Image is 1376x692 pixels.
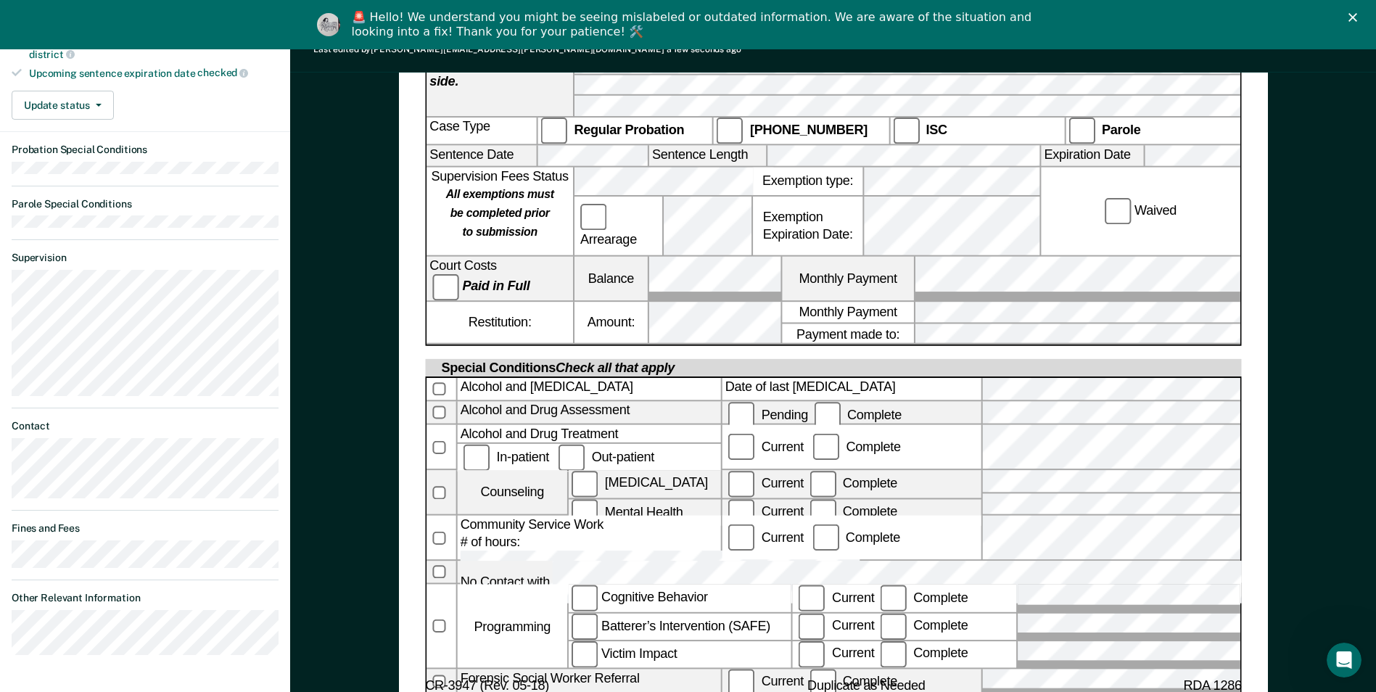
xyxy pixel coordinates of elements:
div: Alcohol and Drug Assessment [457,402,720,424]
div: Alcohol and Drug Treatment [457,426,720,443]
div: Community Service Work # of hours: [457,516,720,561]
input: Current [728,499,754,526]
dt: Contact [12,420,279,432]
input: Victim Impact [572,641,598,668]
div: Restitution: [427,302,573,343]
label: Complete [811,407,905,421]
div: Supervision Fees Status [427,168,573,255]
input: Complete [880,641,907,668]
label: Expiration Date [1041,146,1143,166]
label: Arrearage [577,204,659,248]
div: Counseling [457,471,567,515]
label: Current [796,590,877,604]
input: ISC [892,118,919,144]
dt: Other Relevant Information [12,592,279,604]
label: Current [725,674,806,688]
input: In-patient [463,445,490,471]
input: Complete [880,613,907,640]
input: [PHONE_NUMBER] [717,118,743,144]
input: Complete [880,585,907,611]
label: Cognitive Behavior [569,585,791,611]
label: Complete [877,590,971,604]
input: Current [728,471,754,498]
div: Programming [457,585,567,667]
div: Complete [809,530,903,545]
input: Mental Health [572,499,598,526]
label: Mental Health [569,499,721,526]
strong: Parole [1102,123,1141,137]
label: Complete [809,439,903,453]
label: Exemption type: [753,168,862,195]
strong: See additional offenses on reverse side. [429,33,549,88]
strong: Regular Probation [574,123,684,137]
label: [MEDICAL_DATA] [569,471,721,498]
dt: Fines and Fees [12,522,279,535]
dt: Supervision [12,252,279,264]
label: Current [796,618,877,633]
label: Current [725,504,806,519]
label: Current [796,646,877,661]
input: Waived [1105,198,1132,225]
label: Monthly Payment [782,257,914,301]
input: Cognitive Behavior [572,585,598,611]
label: Complete [877,646,971,661]
div: Court Costs [427,257,573,301]
label: Current [725,476,806,490]
label: Complete [877,618,971,633]
input: Paid in Full [432,274,459,301]
div: 🚨 Hello! We understand you might be seeing mislabeled or outdated information. We are aware of th... [352,10,1037,39]
label: Batterer’s Intervention (SAFE) [569,613,791,640]
input: Batterer’s Intervention (SAFE) [572,613,598,640]
label: Current [725,530,806,545]
input: Current [728,525,754,552]
input: Complete [812,434,839,461]
strong: All exemptions must be completed prior to submission [445,188,553,239]
div: Upcoming sentence expiration date [29,67,279,80]
label: Pending [725,407,810,421]
input: Complete [812,525,839,552]
strong: [PHONE_NUMBER] [750,123,868,137]
input: Complete [809,499,836,526]
iframe: Intercom live chat [1327,643,1361,677]
label: Monthly Payment [782,302,914,322]
label: Out-patient [556,450,657,464]
input: Out-patient [559,445,585,471]
label: Balance [574,257,648,301]
span: district [29,49,75,60]
label: Date of last [MEDICAL_DATA] [722,379,980,400]
input: Complete [814,402,841,429]
input: [MEDICAL_DATA] [572,471,598,498]
img: Profile image for Kim [317,13,340,36]
label: Sentence Date [427,146,536,166]
button: Update status [12,91,114,120]
span: a few seconds ago [667,44,741,54]
label: Victim Impact [569,641,791,668]
strong: Paid in Full [462,279,530,294]
span: Check all that apply [556,361,675,376]
input: Arrearage [580,204,607,231]
div: Case Type [427,118,536,144]
input: Regular Probation [540,118,567,144]
label: Complete [807,476,900,490]
input: Parole [1068,118,1095,144]
label: Sentence Length [649,146,766,166]
span: checked [197,67,248,78]
div: Special Conditions [438,360,677,377]
dt: Parole Special Conditions [12,198,279,210]
input: Pending [728,402,754,429]
label: In-patient [460,450,555,464]
label: Complete [807,674,900,688]
input: Current [799,613,825,640]
input: Complete [809,471,836,498]
dt: Probation Special Conditions [12,144,279,156]
strong: ISC [926,123,947,137]
label: Payment made to: [782,324,914,344]
label: Amount: [574,302,648,343]
input: Current [799,585,825,611]
div: Exemption Expiration Date: [753,197,862,255]
div: Alcohol and [MEDICAL_DATA] [457,379,720,400]
label: Complete [807,504,900,519]
input: Current [799,641,825,668]
label: Waived [1102,198,1179,225]
input: Current [728,434,754,461]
